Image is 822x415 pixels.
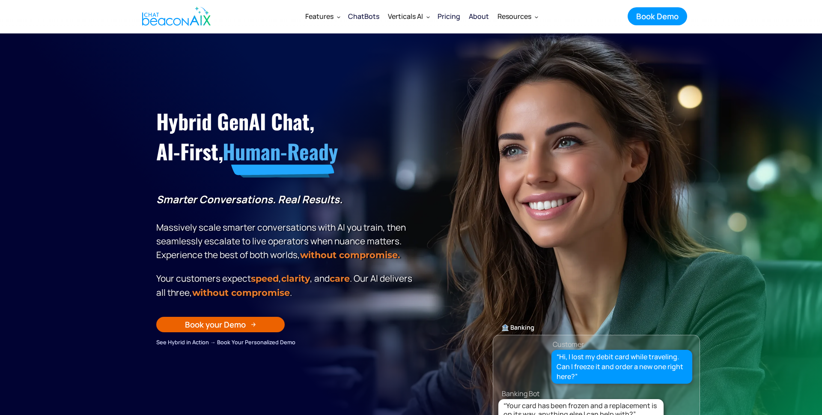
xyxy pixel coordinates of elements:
[497,10,531,22] div: Resources
[438,10,460,22] div: Pricing
[156,271,415,300] p: Your customers expect , , and . Our Al delivers all three, .
[281,273,310,284] span: clarity
[135,1,215,31] a: home
[251,322,256,327] img: Arrow
[156,192,342,206] strong: Smarter Conversations. Real Results.
[465,5,493,27] a: About
[192,287,290,298] span: without compromise
[636,11,679,22] div: Book Demo
[223,136,338,166] span: Human-Ready
[493,6,542,27] div: Resources
[156,106,415,167] h1: Hybrid GenAI Chat, AI-First,
[348,10,379,22] div: ChatBots
[300,250,400,260] strong: without compromise.
[535,15,538,18] img: Dropdown
[156,192,415,262] p: Massively scale smarter conversations with AI you train, then seamlessly escalate to live operato...
[156,337,415,347] div: See Hybrid in Action → Book Your Personalized Demo
[156,317,285,332] a: Book your Demo
[330,273,350,284] span: care
[553,338,584,350] div: Customer
[344,5,384,27] a: ChatBots
[469,10,489,22] div: About
[337,15,340,18] img: Dropdown
[251,273,279,284] strong: speed
[426,15,430,18] img: Dropdown
[628,7,687,25] a: Book Demo
[384,6,433,27] div: Verticals AI
[305,10,334,22] div: Features
[433,5,465,27] a: Pricing
[388,10,423,22] div: Verticals AI
[557,352,688,382] div: “Hi, I lost my debit card while traveling. Can I freeze it and order a new one right here?”
[185,319,246,330] div: Book your Demo
[301,6,344,27] div: Features
[493,322,700,334] div: 🏦 Banking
